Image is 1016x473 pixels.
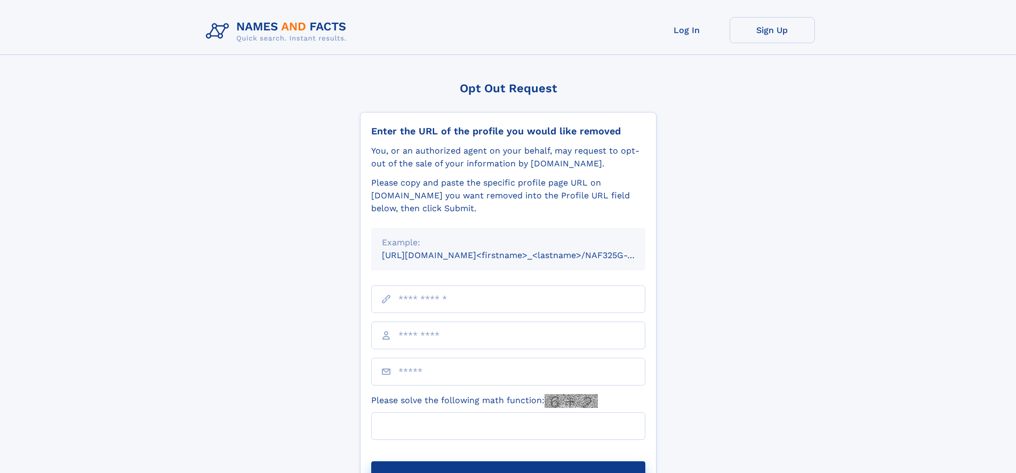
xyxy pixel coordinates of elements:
[360,82,657,95] div: Opt Out Request
[382,250,666,260] small: [URL][DOMAIN_NAME]<firstname>_<lastname>/NAF325G-xxxxxxxx
[202,17,355,46] img: Logo Names and Facts
[371,125,645,137] div: Enter the URL of the profile you would like removed
[371,145,645,170] div: You, or an authorized agent on your behalf, may request to opt-out of the sale of your informatio...
[730,17,815,43] a: Sign Up
[382,236,635,249] div: Example:
[644,17,730,43] a: Log In
[371,177,645,215] div: Please copy and paste the specific profile page URL on [DOMAIN_NAME] you want removed into the Pr...
[371,394,598,408] label: Please solve the following math function:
